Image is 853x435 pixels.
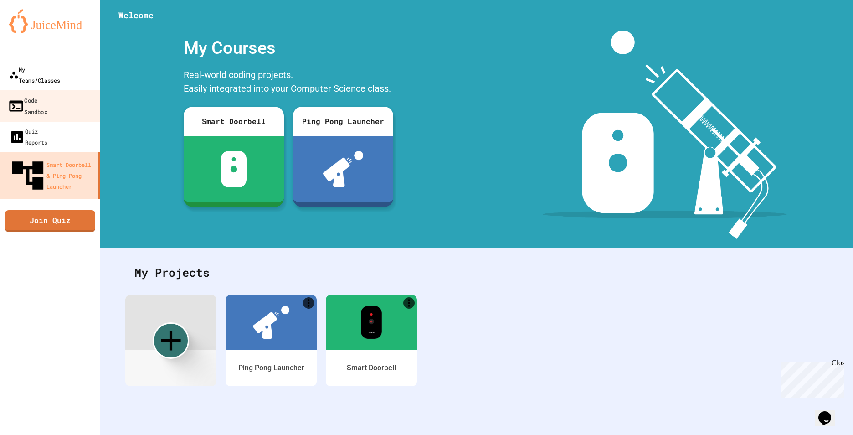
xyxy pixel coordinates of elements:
[403,297,415,309] a: More
[9,64,60,86] div: My Teams/Classes
[323,151,364,187] img: ppl-with-ball.png
[238,362,304,373] div: Ping Pong Launcher
[221,151,247,187] img: sdb-white.svg
[179,31,398,66] div: My Courses
[361,306,382,339] img: sdb-real-colors.png
[179,66,398,100] div: Real-world coding projects. Easily integrated into your Computer Science class.
[253,306,289,339] img: ppl-with-ball.png
[303,297,314,309] a: More
[815,399,844,426] iframe: chat widget
[347,362,396,373] div: Smart Doorbell
[9,126,47,148] div: Quiz Reports
[5,210,95,232] a: Join Quiz
[8,94,47,117] div: Code Sandbox
[125,255,828,290] div: My Projects
[153,322,189,359] div: Create new
[226,295,317,386] a: MorePing Pong Launcher
[293,107,393,136] div: Ping Pong Launcher
[9,9,91,33] img: logo-orange.svg
[326,295,417,386] a: MoreSmart Doorbell
[4,4,63,58] div: Chat with us now!Close
[777,359,844,398] iframe: chat widget
[9,157,95,194] div: Smart Doorbell & Ping Pong Launcher
[184,107,284,136] div: Smart Doorbell
[543,31,787,239] img: banner-image-my-projects.png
